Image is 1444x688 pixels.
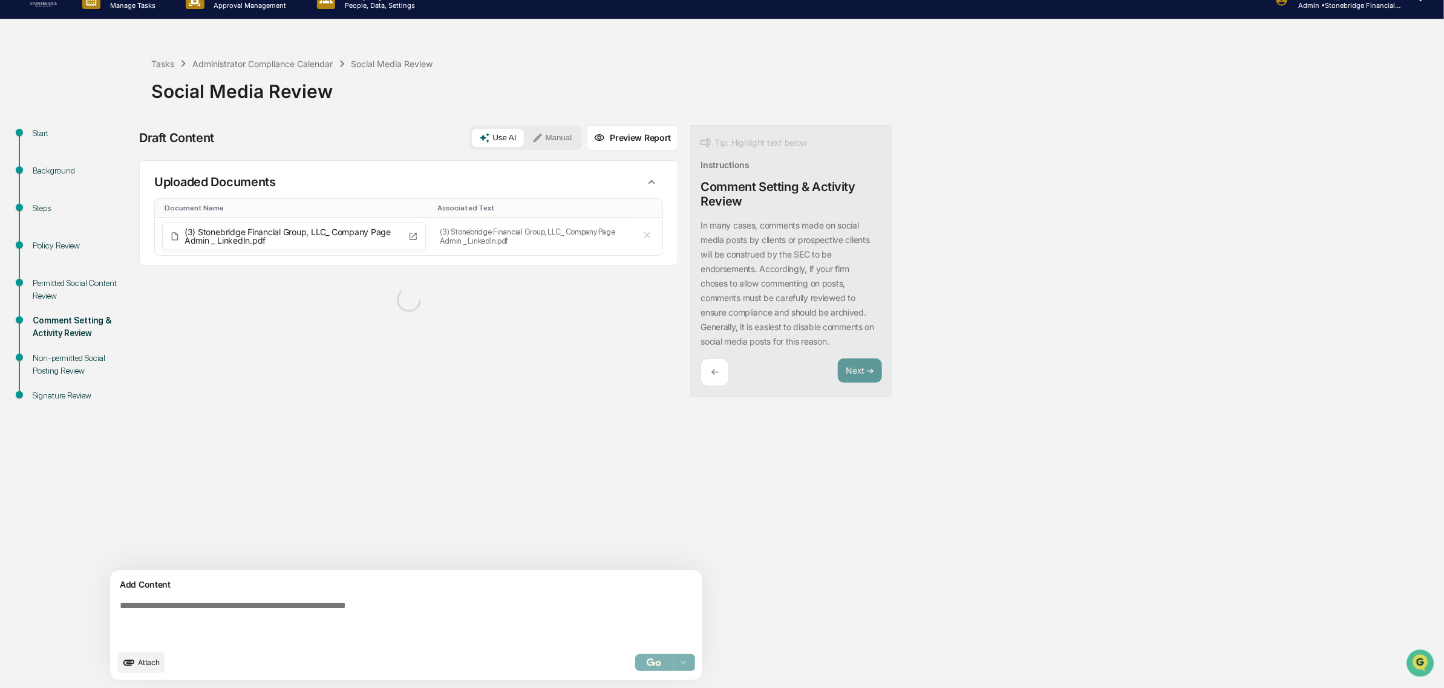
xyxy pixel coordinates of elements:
[120,205,146,214] span: Pylon
[1405,648,1438,681] iframe: Open customer support
[41,92,198,105] div: Start new chat
[438,204,627,212] div: Toggle SortBy
[117,577,695,592] div: Add Content
[335,1,421,10] p: People, Data, Settings
[12,177,22,186] div: 🔎
[701,220,874,346] p: In many cases, comments made on social media posts by clients or prospective clients will be cons...
[206,96,220,111] button: Start new chat
[33,314,132,340] div: Comment Setting & Activity Review
[33,277,132,302] div: Permitted Social Content Review
[83,148,155,169] a: 🗄️Attestations
[33,202,132,215] div: Steps
[701,180,882,209] div: Comment Setting & Activity Review
[41,105,153,114] div: We're available if you need us!
[838,359,882,383] button: Next ➔
[192,59,333,69] div: Administrator Compliance Calendar
[525,129,580,147] button: Manual
[100,1,162,10] p: Manage Tasks
[204,1,293,10] p: Approval Management
[433,218,632,255] td: (3) Stonebridge Financial Group, LLC_ Company Page Admin _ LinkedIn.pdf
[154,175,276,189] p: Uploaded Documents
[472,129,523,147] button: Use AI
[711,366,719,378] p: ←
[701,135,807,150] div: Tip: Highlight text below
[33,389,132,402] div: Signature Review
[100,152,150,164] span: Attestations
[185,228,403,245] span: (3) Stonebridge Financial Group, LLC_ Company Page Admin _ LinkedIn.pdf
[33,352,132,377] div: Non-permitted Social Posting Review
[639,227,656,245] button: Remove file
[12,154,22,163] div: 🖐️
[33,127,132,140] div: Start
[24,152,78,164] span: Preclearance
[12,25,220,45] p: How can we help?
[165,204,428,212] div: Toggle SortBy
[33,239,132,252] div: Policy Review
[88,154,97,163] div: 🗄️
[587,125,678,151] button: Preview Report
[24,175,76,187] span: Data Lookup
[12,92,34,114] img: 1746055101610-c473b297-6a78-478c-a979-82029cc54cd1
[117,652,165,673] button: upload document
[7,148,83,169] a: 🖐️Preclearance
[7,170,81,192] a: 🔎Data Lookup
[1289,1,1401,10] p: Admin • Stonebridge Financial Group
[33,164,132,177] div: Background
[151,71,1438,102] div: Social Media Review
[701,160,750,170] div: Instructions
[138,658,160,667] span: Attach
[85,204,146,214] a: Powered byPylon
[351,59,433,69] div: Social Media Review
[151,59,174,69] div: Tasks
[139,131,214,145] div: Draft Content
